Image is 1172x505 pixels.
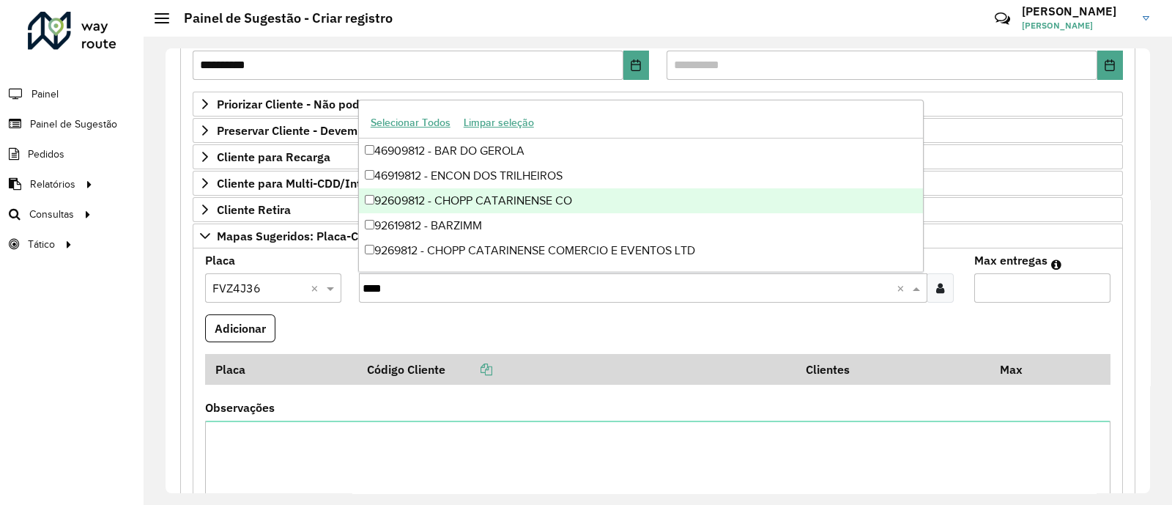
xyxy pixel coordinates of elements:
span: Clear all [311,279,323,297]
a: Copiar [445,362,492,377]
a: Cliente Retira [193,197,1123,222]
label: Max entregas [974,251,1047,269]
span: Tático [28,237,55,252]
span: Cliente para Recarga [217,151,330,163]
span: Preservar Cliente - Devem ficar no buffer, não roteirizar [217,125,515,136]
span: Cliente Retira [217,204,291,215]
th: Max [990,354,1048,385]
th: Placa [205,354,357,385]
div: 92619812 - BARZIMM [359,213,924,238]
div: 92609812 - CHOPP CATARINENSE CO [359,188,924,213]
button: Adicionar [205,314,275,342]
span: Mapas Sugeridos: Placa-Cliente [217,230,389,242]
h2: Painel de Sugestão - Criar registro [169,10,393,26]
a: Contato Rápido [987,3,1018,34]
h3: [PERSON_NAME] [1022,4,1132,18]
a: Cliente para Recarga [193,144,1123,169]
span: Painel de Sugestão [30,117,117,132]
span: Cliente para Multi-CDD/Internalização [217,177,423,189]
div: 46919812 - ENCON DOS TRILHEIROS [359,163,924,188]
a: Priorizar Cliente - Não podem ficar no buffer [193,92,1123,117]
button: Limpar seleção [457,111,541,134]
ng-dropdown-panel: Options list [358,100,924,272]
span: Painel [31,86,59,102]
span: Priorizar Cliente - Não podem ficar no buffer [217,98,456,110]
div: 46909812 - BAR DO GEROLA [359,139,924,163]
button: Choose Date [1097,51,1123,80]
button: Selecionar Todos [364,111,457,134]
button: Choose Date [623,51,649,80]
label: Placa [205,251,235,269]
a: Mapas Sugeridos: Placa-Cliente [193,224,1123,248]
span: Consultas [29,207,74,222]
span: [PERSON_NAME] [1022,19,1132,32]
a: Preservar Cliente - Devem ficar no buffer, não roteirizar [193,118,1123,143]
th: Clientes [796,354,990,385]
span: Relatórios [30,177,75,192]
span: Pedidos [28,147,64,162]
label: Observações [205,399,275,416]
th: Código Cliente [357,354,796,385]
span: Clear all [897,279,909,297]
div: 9269812 - CHOPP CATARINENSE COMERCIO E EVENTOS LTD [359,238,924,263]
em: Máximo de clientes que serão colocados na mesma rota com os clientes informados [1051,259,1061,270]
a: Cliente para Multi-CDD/Internalização [193,171,1123,196]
